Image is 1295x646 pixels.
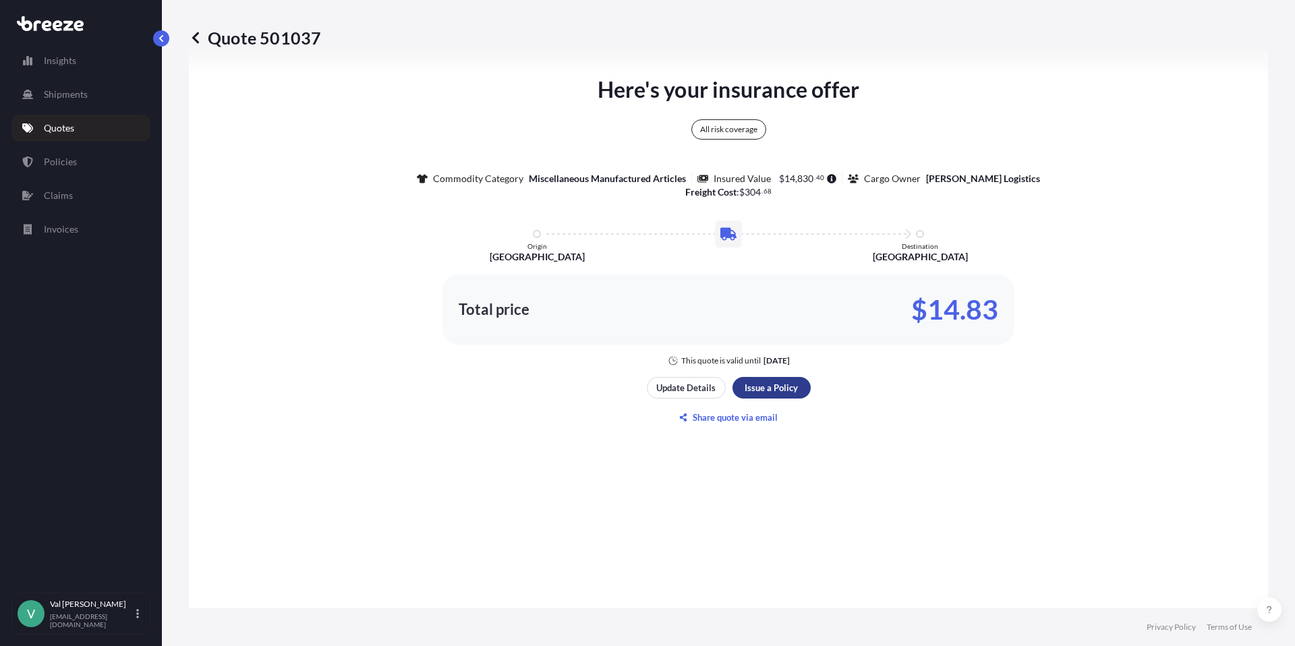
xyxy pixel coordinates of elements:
span: 68 [764,189,772,194]
p: Insights [44,54,76,67]
p: Update Details [656,381,716,394]
span: $ [779,174,784,183]
p: Commodity Category [433,172,523,185]
p: Destination [902,242,938,250]
p: Shipments [44,88,88,101]
span: 14 [784,174,795,183]
p: Here's your insurance offer [598,74,859,106]
button: Issue a Policy [732,377,811,399]
span: 40 [816,175,824,180]
span: 830 [797,174,813,183]
a: Privacy Policy [1147,622,1196,633]
p: [DATE] [764,355,790,366]
p: [GEOGRAPHIC_DATA] [873,250,968,264]
span: , [795,174,797,183]
p: : [685,185,772,199]
span: . [761,189,763,194]
p: Cargo Owner [864,172,921,185]
p: Quote 501037 [189,27,321,49]
p: Invoices [44,223,78,236]
p: Insured Value [714,172,771,185]
a: Claims [11,182,150,209]
span: 304 [745,187,761,197]
button: Share quote via email [647,407,811,428]
button: Update Details [647,377,726,399]
a: Terms of Use [1207,622,1252,633]
p: Total price [459,303,529,316]
p: [EMAIL_ADDRESS][DOMAIN_NAME] [50,612,134,628]
p: [PERSON_NAME] Logistics [926,172,1040,185]
p: Val [PERSON_NAME] [50,599,134,610]
a: Insights [11,47,150,74]
p: Share quote via email [693,411,778,424]
p: Policies [44,155,77,169]
p: This quote is valid until [681,355,761,366]
p: Claims [44,189,73,202]
p: Origin [527,242,547,250]
p: Quotes [44,121,74,135]
span: . [814,175,815,180]
a: Shipments [11,81,150,108]
p: Miscellaneous Manufactured Articles [529,172,686,185]
div: All risk coverage [691,119,766,140]
p: [GEOGRAPHIC_DATA] [490,250,585,264]
b: Freight Cost [685,186,737,198]
a: Policies [11,148,150,175]
a: Invoices [11,216,150,243]
p: $14.83 [911,299,998,320]
span: $ [739,187,745,197]
a: Quotes [11,115,150,142]
span: V [27,607,35,620]
p: Issue a Policy [745,381,798,394]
